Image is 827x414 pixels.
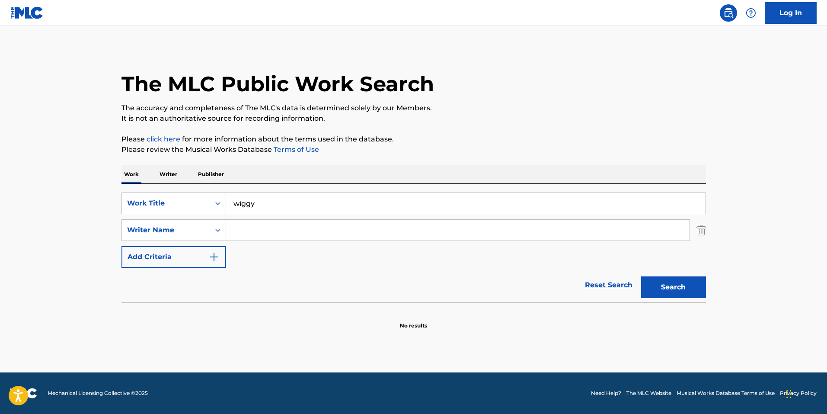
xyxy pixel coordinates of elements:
img: MLC Logo [10,6,44,19]
a: Log In [765,2,817,24]
p: No results [400,311,427,330]
div: Drag [786,381,792,407]
a: click here [147,135,180,143]
img: search [723,8,734,18]
div: Work Title [127,198,205,209]
iframe: Chat Widget [784,372,827,414]
button: Add Criteria [121,246,226,268]
p: Writer [157,165,180,183]
a: Privacy Policy [780,389,817,397]
p: Please for more information about the terms used in the database. [121,134,706,144]
a: Musical Works Database Terms of Use [677,389,775,397]
a: Reset Search [581,276,637,295]
a: Need Help? [591,389,621,397]
img: Delete Criterion [696,219,706,241]
p: Work [121,165,141,183]
p: Please review the Musical Works Database [121,144,706,155]
p: Publisher [195,165,227,183]
span: Mechanical Licensing Collective © 2025 [48,389,148,397]
a: Terms of Use [272,145,319,154]
h1: The MLC Public Work Search [121,71,434,97]
img: 9d2ae6d4665cec9f34b9.svg [209,252,219,262]
a: Public Search [720,4,737,22]
div: Help [742,4,760,22]
form: Search Form [121,193,706,302]
p: The accuracy and completeness of The MLC's data is determined solely by our Members. [121,103,706,113]
div: Writer Name [127,225,205,235]
a: The MLC Website [626,389,671,397]
img: logo [10,388,37,398]
img: help [746,8,756,18]
p: It is not an authoritative source for recording information. [121,113,706,124]
button: Search [641,276,706,298]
